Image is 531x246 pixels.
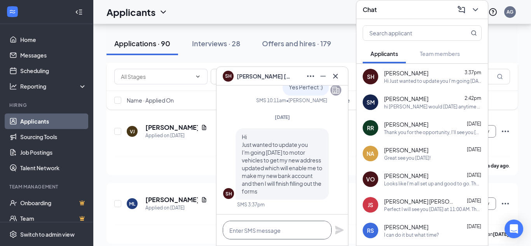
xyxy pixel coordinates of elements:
[317,70,329,82] button: Minimize
[145,123,198,132] h5: [PERSON_NAME]
[20,32,87,47] a: Home
[9,82,17,90] svg: Analysis
[384,197,454,205] span: [PERSON_NAME] [PERSON_NAME]
[384,180,482,187] div: Looks like I'm all set up and good to go. Thank you! When would you like me to come in and do the...
[384,155,431,161] div: Great see you [DATE]!
[107,5,155,19] h1: Applicants
[363,5,377,14] h3: Chat
[20,230,75,238] div: Switch to admin view
[145,132,207,140] div: Applied on [DATE]
[367,98,375,106] div: SM
[20,145,87,160] a: Job Postings
[289,84,323,91] span: Yes Perfect :)
[9,230,17,238] svg: Settings
[367,73,374,80] div: SH
[114,38,170,48] div: Applications · 90
[467,172,481,178] span: [DATE]
[370,50,398,57] span: Applicants
[363,26,455,40] input: Search applicant
[192,38,240,48] div: Interviews · 28
[129,201,135,207] div: ML
[9,183,85,190] div: Team Management
[487,163,509,169] b: a day ago
[318,72,328,81] svg: Minimize
[127,96,174,104] span: Name · Applied On
[384,223,428,231] span: [PERSON_NAME]
[384,206,482,213] div: Perfect I will see you [DATE] at 11:00 AM. The address is [STREET_ADDRESS] [GEOGRAPHIC_DATA]. Mak...
[384,69,428,77] span: [PERSON_NAME]
[469,3,482,16] button: ChevronDown
[331,72,340,81] svg: Cross
[366,175,375,183] div: VO
[368,201,373,209] div: JS
[225,190,232,197] div: SH
[384,129,482,136] div: Thank you for the opportunity, I'll see you [DATE]!
[384,146,428,154] span: [PERSON_NAME]
[507,9,514,15] div: AG
[420,50,460,57] span: Team members
[367,227,374,234] div: RS
[304,70,317,82] button: Ellipses
[20,129,87,145] a: Sourcing Tools
[505,220,523,238] div: Open Intercom Messenger
[471,30,477,36] svg: MagnifyingGlass
[275,114,290,120] span: [DATE]
[493,231,509,237] b: [DATE]
[201,197,207,203] svg: Document
[262,38,331,48] div: Offers and hires · 179
[130,128,135,135] div: VJ
[201,124,207,131] svg: Document
[501,199,510,208] svg: Ellipses
[384,95,428,103] span: [PERSON_NAME]
[306,72,315,81] svg: Ellipses
[497,73,503,80] svg: MagnifyingGlass
[331,85,341,95] svg: Company
[75,8,83,16] svg: Collapse
[145,195,198,204] h5: [PERSON_NAME]
[384,120,428,128] span: [PERSON_NAME]
[242,133,322,195] span: Hi Just wanted to update you I'm going [DATE] to motor vehicles to get my new address updated whi...
[471,5,480,14] svg: ChevronDown
[211,69,250,84] button: Filter Filters
[384,103,482,110] div: hi [PERSON_NAME] would [DATE] anytime after 12 be okay?
[367,124,374,132] div: RR
[20,113,87,129] a: Applicants
[20,63,87,79] a: Scheduling
[367,150,374,157] div: NA
[465,95,481,101] span: 2:42pm
[467,121,481,127] span: [DATE]
[256,97,286,104] div: SMS 10:11am
[159,7,168,17] svg: ChevronDown
[9,8,16,16] svg: WorkstreamLogo
[384,232,439,238] div: I can do it but what time?
[488,7,498,17] svg: QuestionInfo
[455,3,468,16] button: ComposeMessage
[237,201,265,208] div: SMS 3:37pm
[329,70,342,82] button: Cross
[20,47,87,63] a: Messages
[501,127,510,136] svg: Ellipses
[20,211,87,226] a: TeamCrown
[457,5,466,14] svg: ComposeMessage
[20,195,87,211] a: OnboardingCrown
[9,102,85,108] div: Hiring
[384,78,482,84] div: Hi Just wanted to update you I'm going [DATE] to motor vehicles to get my new address updated whi...
[20,160,87,176] a: Talent Network
[384,172,428,180] span: [PERSON_NAME]
[195,73,201,80] svg: ChevronDown
[20,82,87,90] div: Reporting
[145,204,207,212] div: Applied on [DATE]
[465,70,481,75] span: 3:37pm
[467,198,481,204] span: [DATE]
[467,223,481,229] span: [DATE]
[467,147,481,152] span: [DATE]
[286,97,327,104] span: • [PERSON_NAME]
[237,72,291,80] span: [PERSON_NAME] [PERSON_NAME]
[121,72,192,81] input: All Stages
[335,225,344,235] svg: Plane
